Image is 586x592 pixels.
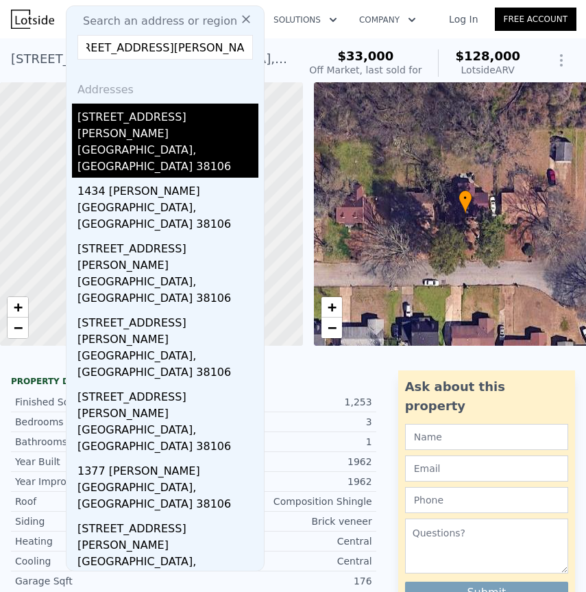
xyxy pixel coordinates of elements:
[193,554,371,568] div: Central
[321,318,342,338] a: Zoom out
[193,455,371,469] div: 1962
[193,534,371,548] div: Central
[15,574,193,588] div: Garage Sqft
[327,319,336,336] span: −
[309,63,422,77] div: Off Market, last sold for
[495,8,577,31] a: Free Account
[77,309,258,348] div: [STREET_ADDRESS][PERSON_NAME]
[77,142,258,178] div: [GEOGRAPHIC_DATA], [GEOGRAPHIC_DATA] 38106
[405,377,568,416] div: Ask about this property
[337,49,393,63] span: $33,000
[193,475,371,488] div: 1962
[11,49,287,69] div: [STREET_ADDRESS] , [GEOGRAPHIC_DATA] , TN 38109
[77,348,258,383] div: [GEOGRAPHIC_DATA], [GEOGRAPHIC_DATA] 38106
[77,515,258,554] div: [STREET_ADDRESS][PERSON_NAME]
[321,297,342,318] a: Zoom in
[15,395,193,409] div: Finished Sqft
[11,10,54,29] img: Lotside
[77,554,258,589] div: [GEOGRAPHIC_DATA], [GEOGRAPHIC_DATA] 38106
[263,8,348,32] button: Solutions
[77,178,258,200] div: 1434 [PERSON_NAME]
[77,274,258,309] div: [GEOGRAPHIC_DATA], [GEOGRAPHIC_DATA] 38106
[455,63,520,77] div: Lotside ARV
[405,487,568,513] input: Phone
[193,514,371,528] div: Brick veneer
[77,479,258,515] div: [GEOGRAPHIC_DATA], [GEOGRAPHIC_DATA] 38106
[15,455,193,469] div: Year Built
[15,415,193,429] div: Bedrooms
[77,200,258,235] div: [GEOGRAPHIC_DATA], [GEOGRAPHIC_DATA] 38106
[327,298,336,316] span: +
[15,534,193,548] div: Heating
[193,395,371,409] div: 1,253
[459,192,472,204] span: •
[8,297,28,318] a: Zoom in
[405,424,568,450] input: Name
[77,35,253,60] input: Enter an address, city, region, neighborhood or zip code
[405,455,568,482] input: Email
[14,298,23,316] span: +
[72,13,237,29] span: Search an address or region
[459,190,472,214] div: •
[77,422,258,458] div: [GEOGRAPHIC_DATA], [GEOGRAPHIC_DATA] 38106
[193,495,371,508] div: Composition Shingle
[77,458,258,479] div: 1377 [PERSON_NAME]
[15,475,193,488] div: Year Improved
[548,47,575,74] button: Show Options
[15,514,193,528] div: Siding
[14,319,23,336] span: −
[348,8,427,32] button: Company
[15,435,193,449] div: Bathrooms
[72,71,258,104] div: Addresses
[193,574,371,588] div: 176
[455,49,520,63] span: $128,000
[8,318,28,338] a: Zoom out
[193,415,371,429] div: 3
[193,435,371,449] div: 1
[11,376,376,387] div: Property details
[77,383,258,422] div: [STREET_ADDRESS][PERSON_NAME]
[432,12,494,26] a: Log In
[77,104,258,142] div: [STREET_ADDRESS][PERSON_NAME]
[15,554,193,568] div: Cooling
[15,495,193,508] div: Roof
[77,235,258,274] div: [STREET_ADDRESS][PERSON_NAME]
